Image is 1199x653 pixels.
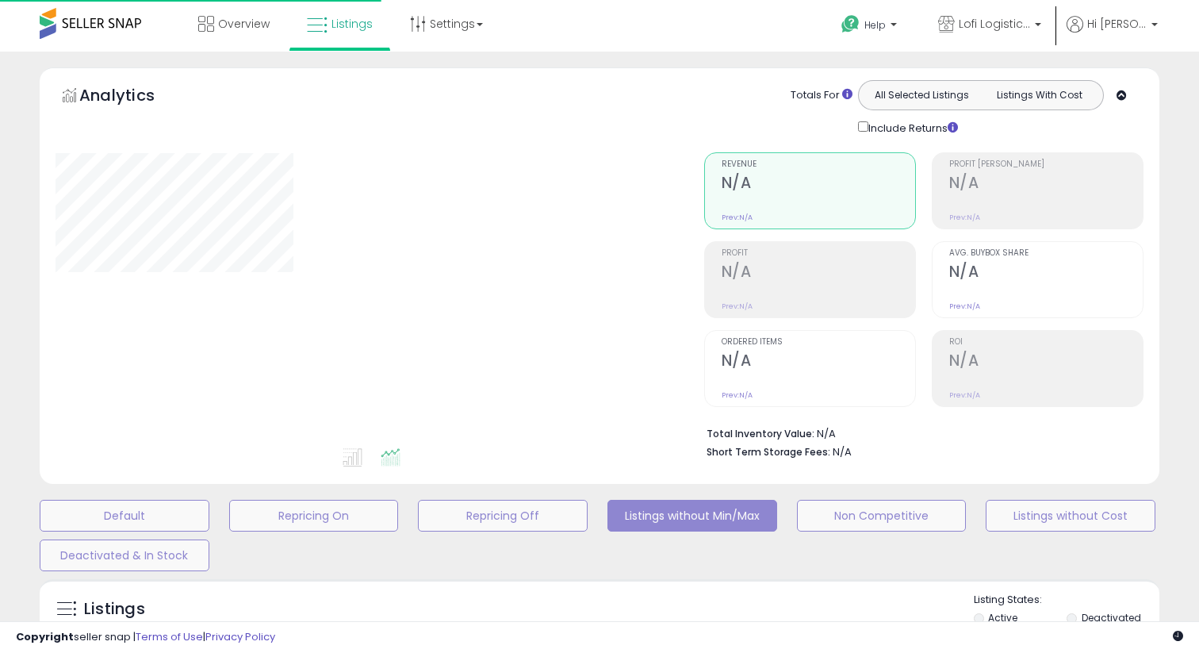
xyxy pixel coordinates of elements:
[16,629,74,644] strong: Copyright
[1087,16,1147,32] span: Hi [PERSON_NAME]
[949,390,980,400] small: Prev: N/A
[218,16,270,32] span: Overview
[722,390,753,400] small: Prev: N/A
[229,500,399,532] button: Repricing On
[949,351,1143,373] h2: N/A
[418,500,588,532] button: Repricing Off
[707,423,1132,442] li: N/A
[722,174,915,195] h2: N/A
[40,540,209,571] button: Deactivated & In Stock
[607,500,777,532] button: Listings without Min/Max
[949,338,1143,347] span: ROI
[722,213,753,222] small: Prev: N/A
[829,2,913,52] a: Help
[722,263,915,284] h2: N/A
[949,249,1143,258] span: Avg. Buybox Share
[959,16,1030,32] span: Lofi Logistics LLC
[722,160,915,169] span: Revenue
[949,263,1143,284] h2: N/A
[797,500,967,532] button: Non Competitive
[1067,16,1158,52] a: Hi [PERSON_NAME]
[949,302,980,311] small: Prev: N/A
[841,14,860,34] i: Get Help
[722,338,915,347] span: Ordered Items
[722,351,915,373] h2: N/A
[949,160,1143,169] span: Profit [PERSON_NAME]
[707,427,814,440] b: Total Inventory Value:
[949,213,980,222] small: Prev: N/A
[864,18,886,32] span: Help
[791,88,852,103] div: Totals For
[846,118,977,136] div: Include Returns
[949,174,1143,195] h2: N/A
[722,249,915,258] span: Profit
[79,84,186,110] h5: Analytics
[863,85,981,106] button: All Selected Listings
[980,85,1098,106] button: Listings With Cost
[16,630,275,645] div: seller snap | |
[986,500,1155,532] button: Listings without Cost
[331,16,373,32] span: Listings
[707,445,830,459] b: Short Term Storage Fees:
[40,500,209,532] button: Default
[833,444,852,459] span: N/A
[722,302,753,311] small: Prev: N/A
